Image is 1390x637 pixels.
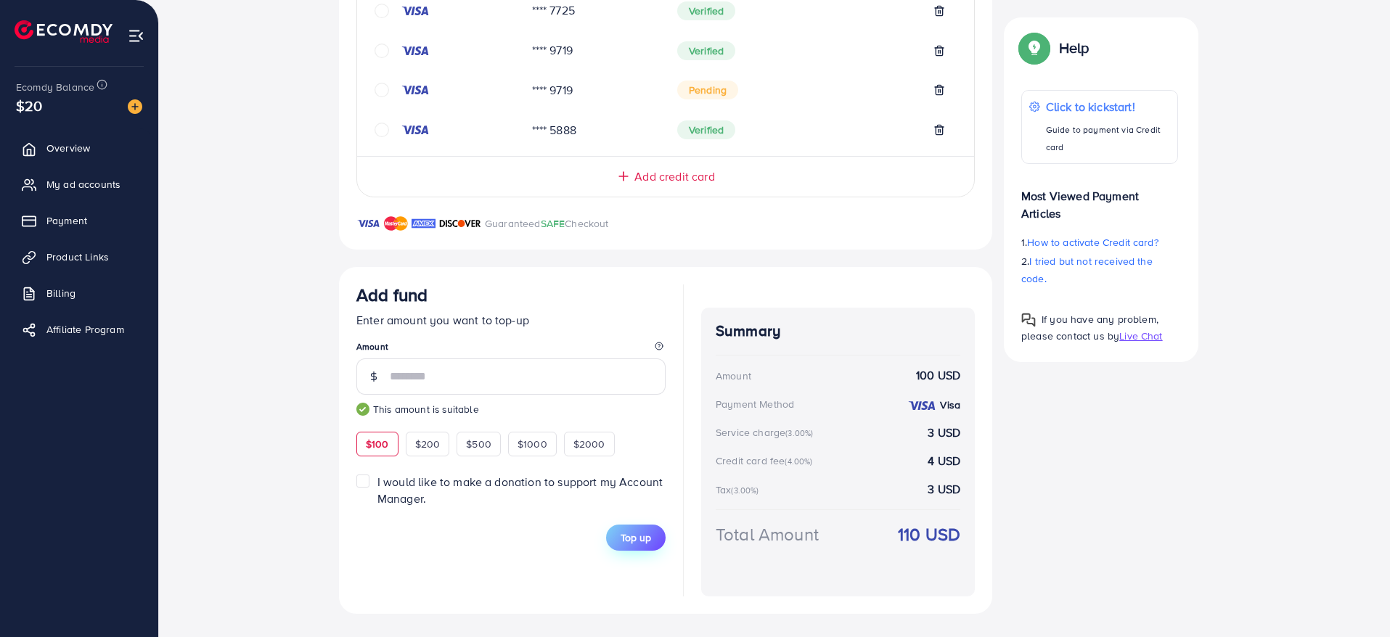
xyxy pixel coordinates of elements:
a: Billing [11,279,147,308]
h4: Summary [716,322,960,340]
span: $200 [415,437,441,451]
span: $1000 [518,437,547,451]
small: (3.00%) [731,485,759,496]
iframe: Chat [1328,572,1379,626]
span: Verified [677,1,735,20]
span: Payment [46,213,87,228]
a: Payment [11,206,147,235]
div: Payment Method [716,397,794,411]
span: Live Chat [1119,329,1162,343]
a: Overview [11,133,147,163]
a: My ad accounts [11,170,147,199]
div: Total Amount [716,522,819,547]
img: credit [907,400,936,411]
img: credit [401,84,430,96]
img: image [128,99,142,114]
span: Affiliate Program [46,322,124,337]
span: $100 [366,437,389,451]
a: Affiliate Program [11,315,147,344]
strong: 110 USD [898,522,960,547]
div: Tax [716,482,764,497]
span: Verified [677,120,735,139]
small: (3.00%) [785,427,813,439]
span: Top up [621,530,651,545]
a: Product Links [11,242,147,271]
strong: 100 USD [916,367,960,384]
div: Amount [716,369,751,383]
img: brand [439,215,481,232]
strong: Visa [940,398,960,412]
div: Service charge [716,425,817,440]
span: Overview [46,141,90,155]
img: menu [128,28,144,44]
small: This amount is suitable [356,402,666,416]
span: I tried but not received the code. [1021,254,1153,286]
span: My ad accounts [46,177,120,192]
span: $500 [466,437,491,451]
img: brand [356,215,380,232]
strong: 3 USD [928,481,960,498]
p: 2. [1021,252,1178,287]
span: How to activate Credit card? [1027,235,1158,250]
span: $20 [12,89,46,122]
div: Credit card fee [716,453,817,468]
strong: 3 USD [928,424,960,441]
svg: circle [375,44,389,58]
p: Enter amount you want to top-up [356,311,666,329]
button: Top up [606,525,666,551]
img: credit [401,5,430,17]
svg: circle [375,4,389,18]
p: Click to kickstart! [1046,98,1170,115]
p: Guide to payment via Credit card [1046,121,1170,156]
span: Add credit card [634,168,714,185]
img: brand [384,215,408,232]
p: 1. [1021,234,1178,251]
p: Guaranteed Checkout [485,215,609,232]
span: Ecomdy Balance [16,80,94,94]
img: logo [15,20,113,43]
span: Pending [677,81,738,99]
span: I would like to make a donation to support my Account Manager. [377,474,663,506]
img: Popup guide [1021,313,1036,327]
strong: 4 USD [928,453,960,469]
legend: Amount [356,340,666,358]
h3: Add fund [356,284,428,305]
img: credit [401,45,430,57]
img: guide [356,403,369,416]
span: Product Links [46,250,109,264]
span: Verified [677,41,735,60]
span: Billing [46,286,75,300]
p: Help [1059,39,1089,57]
svg: circle [375,83,389,97]
span: If you have any problem, please contact us by [1021,312,1158,343]
img: brand [412,215,436,232]
p: Most Viewed Payment Articles [1021,176,1178,222]
svg: circle [375,123,389,137]
small: (4.00%) [785,456,812,467]
img: Popup guide [1021,35,1047,61]
img: credit [401,124,430,136]
span: $2000 [573,437,605,451]
span: SAFE [541,216,565,231]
